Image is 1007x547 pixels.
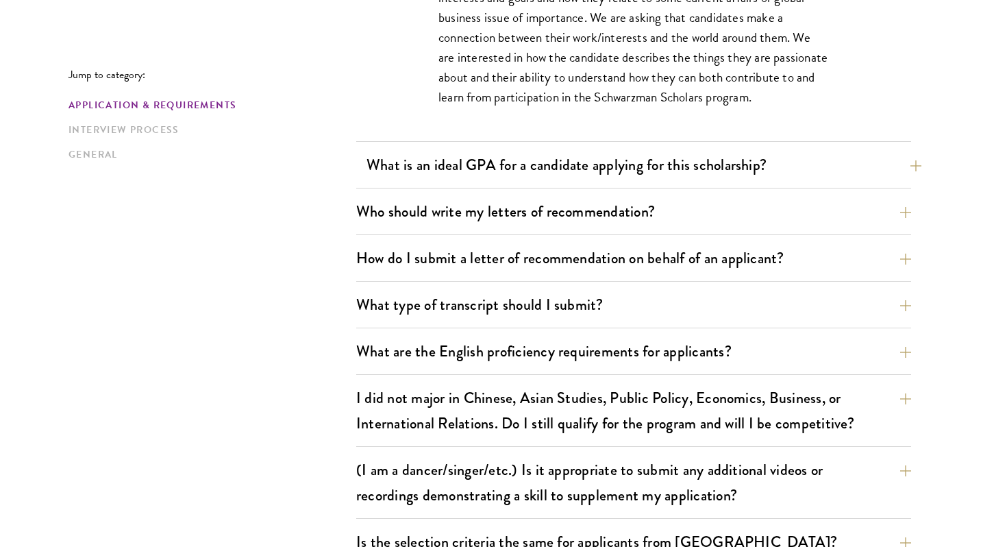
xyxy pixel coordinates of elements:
a: General [69,147,348,162]
button: Who should write my letters of recommendation? [356,196,911,227]
button: How do I submit a letter of recommendation on behalf of an applicant? [356,243,911,273]
button: (I am a dancer/singer/etc.) Is it appropriate to submit any additional videos or recordings demon... [356,454,911,511]
button: I did not major in Chinese, Asian Studies, Public Policy, Economics, Business, or International R... [356,382,911,439]
a: Interview Process [69,123,348,137]
a: Application & Requirements [69,98,348,112]
button: What are the English proficiency requirements for applicants? [356,336,911,367]
button: What type of transcript should I submit? [356,289,911,320]
p: Jump to category: [69,69,356,81]
button: What is an ideal GPA for a candidate applying for this scholarship? [366,149,921,180]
